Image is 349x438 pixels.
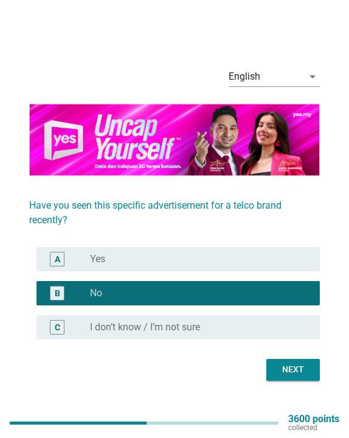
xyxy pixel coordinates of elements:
label: No [90,287,102,299]
div: A [55,252,60,265]
div: English [229,71,260,82]
label: Yes [90,253,105,265]
div: C [55,321,60,333]
p: collected [288,423,339,432]
i: arrow_drop_down [305,69,320,84]
div: Next [276,363,310,376]
h2: Have you seen this specific advertisement for a telco brand recently? [29,186,320,228]
p: 3600 points [288,415,339,423]
label: I don’t know / I’m not sure [90,321,200,333]
button: Next [266,359,320,381]
img: aa938b63-0e44-4092-ad41-409d11f264e5-uncapped.png [29,103,320,176]
div: B [55,287,60,299]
